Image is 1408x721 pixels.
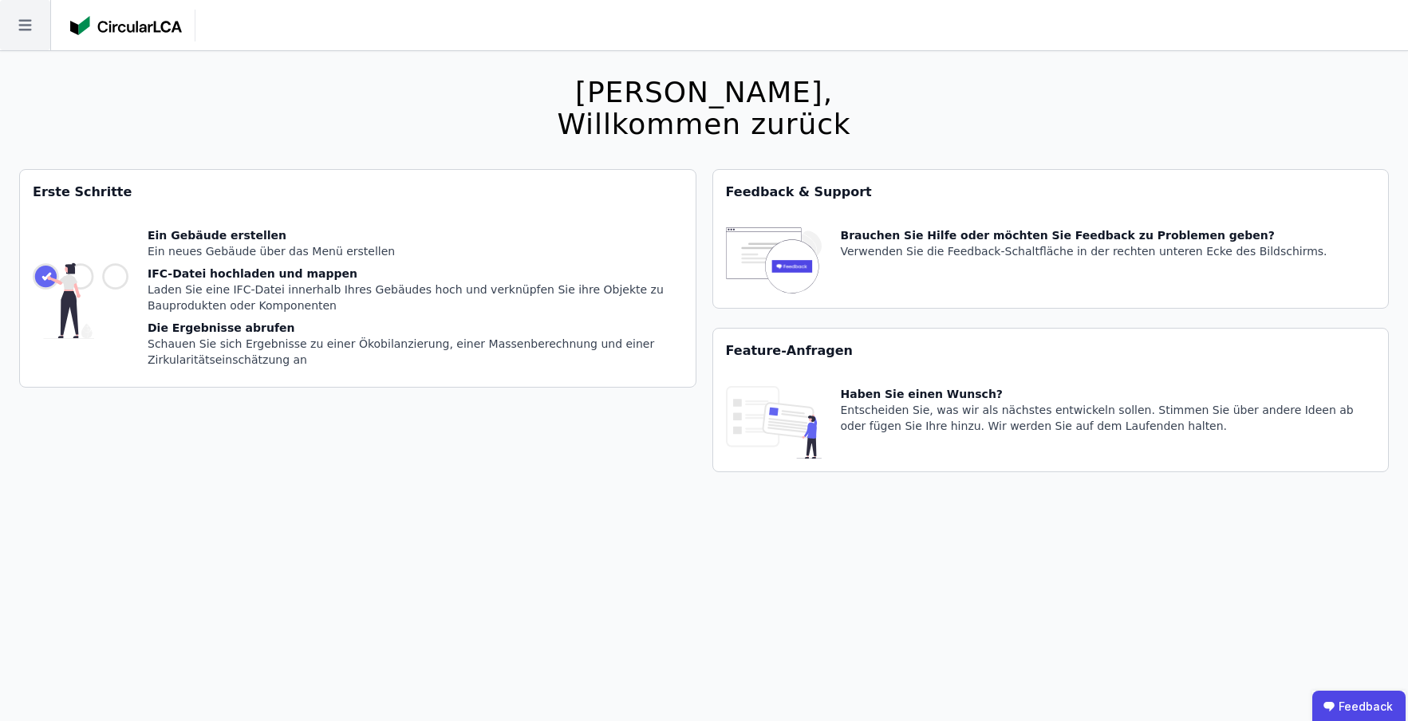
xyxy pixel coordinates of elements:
img: Concular [70,16,182,35]
div: Brauchen Sie Hilfe oder möchten Sie Feedback zu Problemen geben? [841,227,1327,243]
div: Haben Sie einen Wunsch? [841,386,1376,402]
div: Laden Sie eine IFC-Datei innerhalb Ihres Gebäudes hoch und verknüpfen Sie ihre Objekte zu Bauprod... [148,282,683,313]
div: Die Ergebnisse abrufen [148,320,683,336]
img: feature_request_tile-UiXE1qGU.svg [726,386,822,459]
img: feedback-icon-HCTs5lye.svg [726,227,822,295]
div: Ein Gebäude erstellen [148,227,683,243]
img: getting_started_tile-DrF_GRSv.svg [33,227,128,374]
div: Schauen Sie sich Ergebnisse zu einer Ökobilanzierung, einer Massenberechnung und einer Zirkularit... [148,336,683,368]
div: Feedback & Support [713,170,1389,215]
div: IFC-Datei hochladen und mappen [148,266,683,282]
div: Feature-Anfragen [713,329,1389,373]
div: [PERSON_NAME], [557,77,850,108]
div: Willkommen zurück [557,108,850,140]
div: Entscheiden Sie, was wir als nächstes entwickeln sollen. Stimmen Sie über andere Ideen ab oder fü... [841,402,1376,434]
div: Ein neues Gebäude über das Menü erstellen [148,243,683,259]
div: Verwenden Sie die Feedback-Schaltfläche in der rechten unteren Ecke des Bildschirms. [841,243,1327,259]
div: Erste Schritte [20,170,696,215]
